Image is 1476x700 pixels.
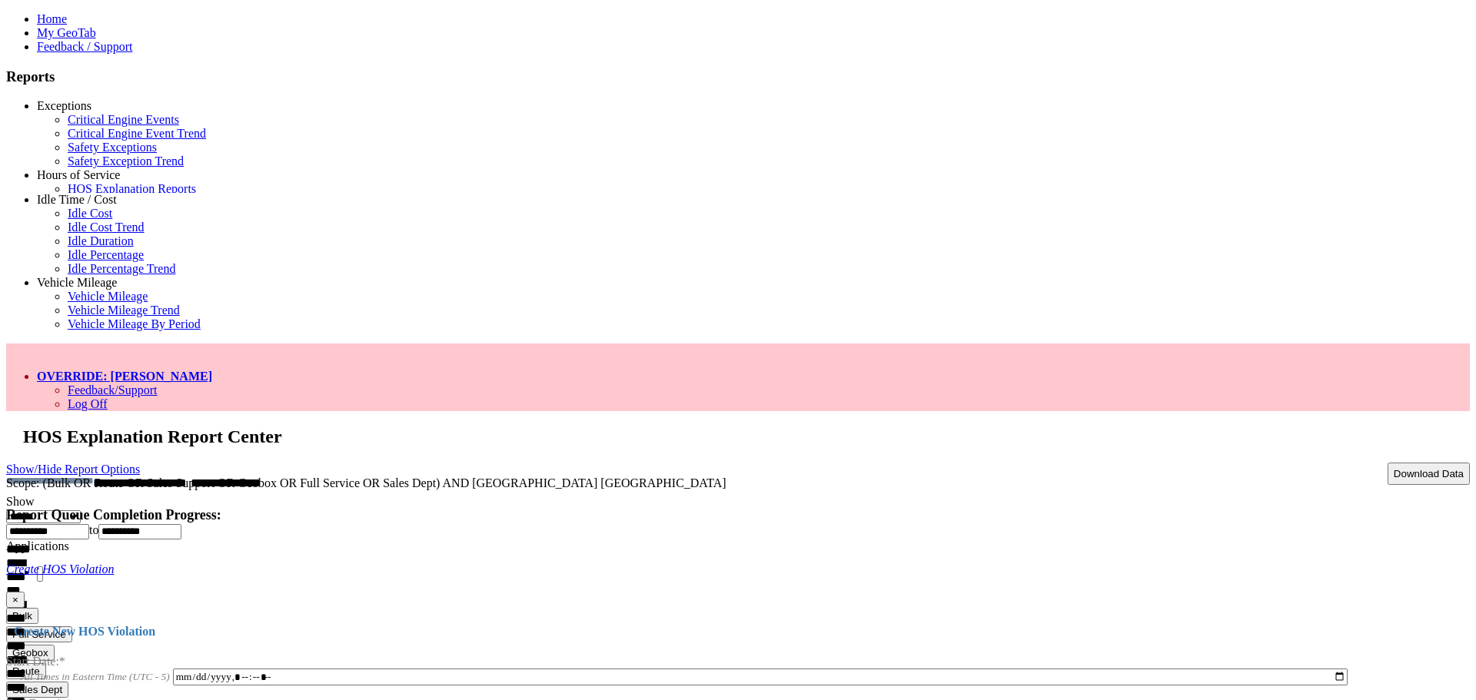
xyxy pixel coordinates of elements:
[6,459,140,479] a: Show/Hide Report Options
[6,507,1470,523] h4: Report Queue Completion Progress:
[68,207,112,220] a: Idle Cost
[68,397,108,410] a: Log Off
[6,635,65,668] label: Start Date:*
[68,262,175,275] a: Idle Percentage Trend
[37,168,120,181] a: Hours of Service
[68,141,157,154] a: Safety Exceptions
[68,127,206,140] a: Critical Engine Event Trend
[1388,463,1470,485] button: Download Data
[68,304,180,317] a: Vehicle Mileage Trend
[21,671,170,682] span: All Times in Eastern Time (UTC - 5)
[6,68,1470,85] h3: Reports
[6,562,114,576] a: Create HOS Violation
[37,40,132,53] a: Feedback / Support
[68,113,179,126] a: Critical Engine Events
[6,625,1470,639] h4: Create New HOS Violation
[68,383,157,396] a: Feedback/Support
[6,476,726,489] span: Scope: (Bulk OR Route OR Sales Support OR Geobox OR Full Service OR Sales Dept) AND [GEOGRAPHIC_D...
[6,495,34,508] label: Show
[37,99,91,112] a: Exceptions
[68,248,144,261] a: Idle Percentage
[6,592,25,608] button: ×
[37,26,96,39] a: My GeoTab
[68,234,134,247] a: Idle Duration
[68,290,148,303] a: Vehicle Mileage
[37,193,117,206] a: Idle Time / Cost
[68,182,196,195] a: HOS Explanation Reports
[37,12,67,25] a: Home
[89,523,98,536] span: to
[68,317,201,330] a: Vehicle Mileage By Period
[23,426,1470,447] h2: HOS Explanation Report Center
[68,154,184,168] a: Safety Exception Trend
[37,370,212,383] a: OVERRIDE: [PERSON_NAME]
[37,276,117,289] a: Vehicle Mileage
[6,539,69,552] label: Applications
[68,221,145,234] a: Idle Cost Trend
